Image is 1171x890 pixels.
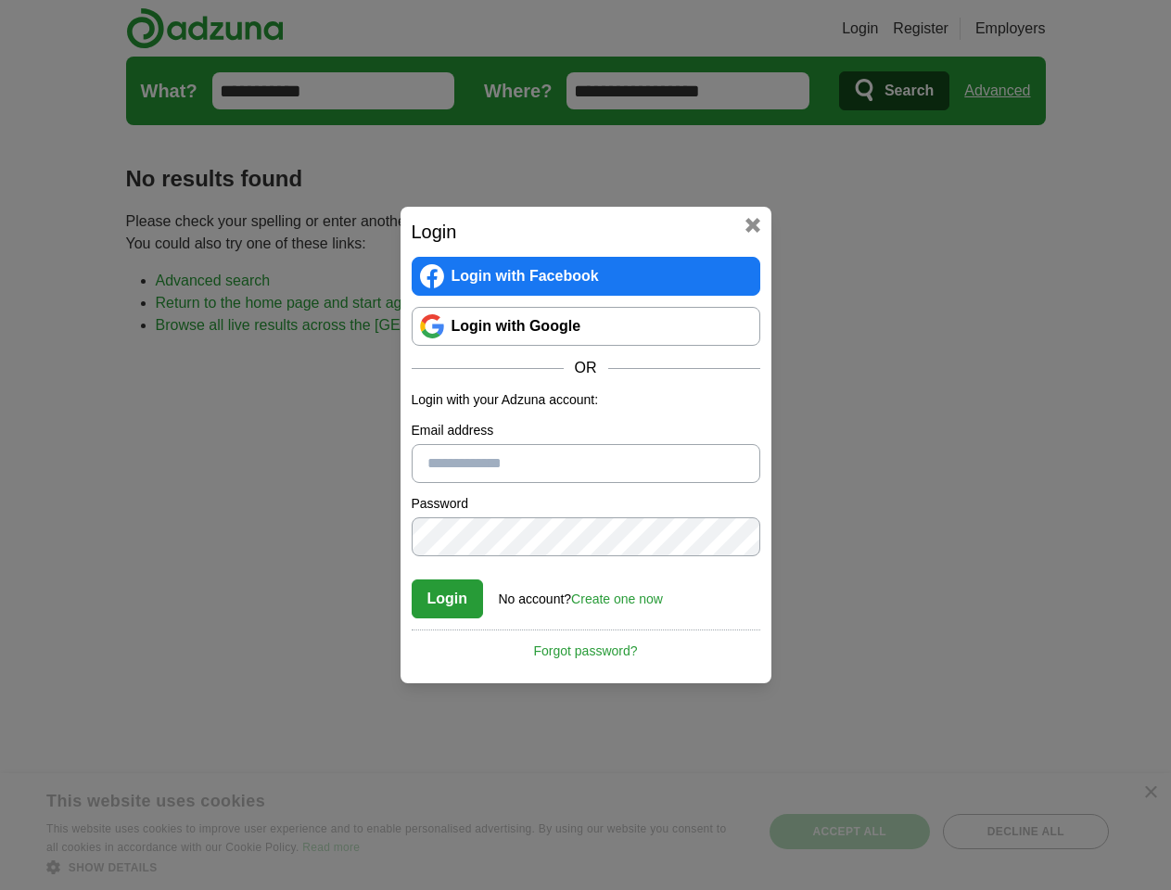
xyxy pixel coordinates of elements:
[412,494,760,514] label: Password
[412,629,760,661] a: Forgot password?
[499,578,663,609] div: No account?
[412,390,760,410] p: Login with your Adzuna account:
[571,591,663,606] a: Create one now
[412,257,760,296] a: Login with Facebook
[412,421,760,440] label: Email address
[564,357,608,379] span: OR
[412,579,484,618] button: Login
[412,307,760,346] a: Login with Google
[412,218,760,246] h2: Login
